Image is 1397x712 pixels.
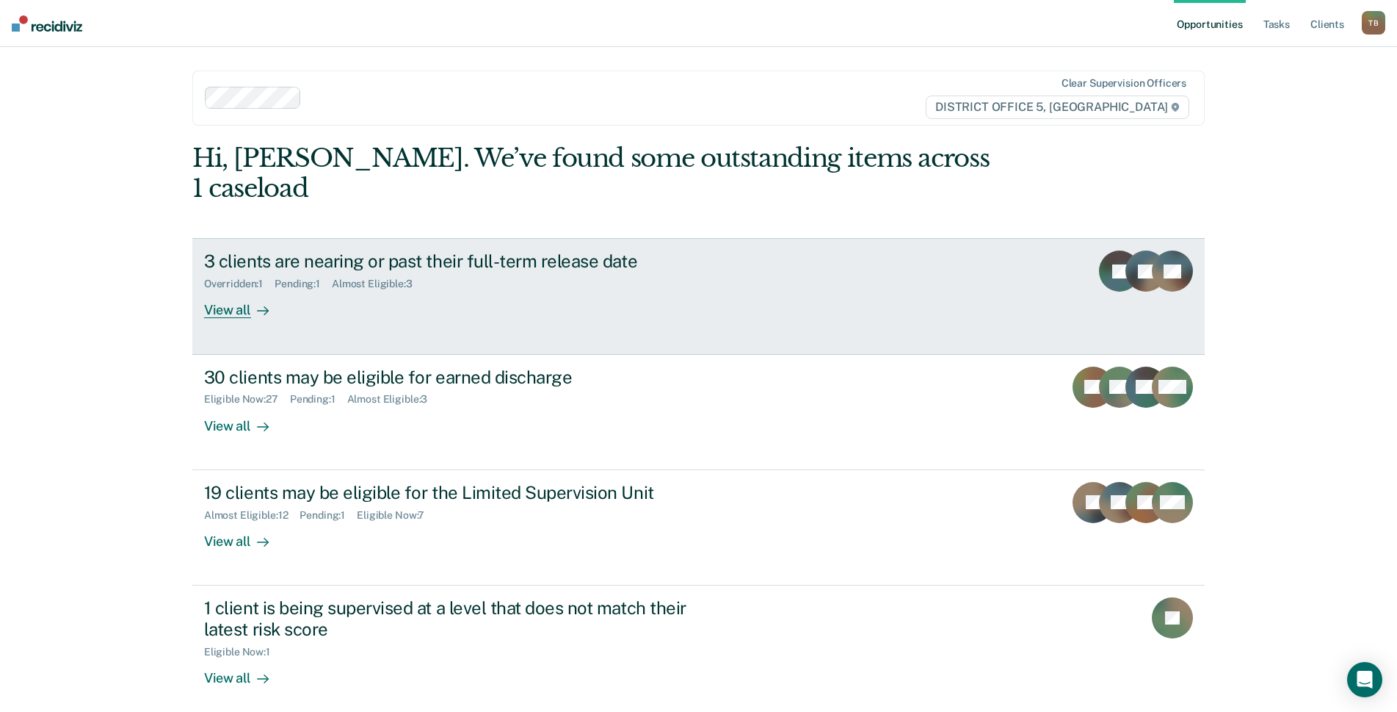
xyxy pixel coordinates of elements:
[192,238,1205,354] a: 3 clients are nearing or past their full-term release dateOverridden:1Pending:1Almost Eligible:3V...
[275,278,332,290] div: Pending : 1
[204,597,719,640] div: 1 client is being supervised at a level that does not match their latest risk score
[12,15,82,32] img: Recidiviz
[1362,11,1385,35] div: T B
[192,355,1205,470] a: 30 clients may be eligible for earned dischargeEligible Now:27Pending:1Almost Eligible:3View all
[204,393,290,406] div: Eligible Now : 27
[204,482,719,503] div: 19 clients may be eligible for the Limited Supervision Unit
[192,143,1002,204] div: Hi, [PERSON_NAME]. We’ve found some outstanding items across 1 caseload
[1062,77,1186,90] div: Clear supervision officers
[204,521,286,550] div: View all
[300,509,357,522] div: Pending : 1
[204,290,286,319] div: View all
[204,406,286,434] div: View all
[357,509,436,522] div: Eligible Now : 7
[204,251,719,272] div: 3 clients are nearing or past their full-term release date
[332,278,424,290] div: Almost Eligible : 3
[204,646,282,658] div: Eligible Now : 1
[1347,662,1382,697] div: Open Intercom Messenger
[204,509,300,522] div: Almost Eligible : 12
[204,278,275,290] div: Overridden : 1
[290,393,347,406] div: Pending : 1
[192,470,1205,586] a: 19 clients may be eligible for the Limited Supervision UnitAlmost Eligible:12Pending:1Eligible No...
[926,96,1189,119] span: DISTRICT OFFICE 5, [GEOGRAPHIC_DATA]
[204,658,286,686] div: View all
[204,367,719,388] div: 30 clients may be eligible for earned discharge
[347,393,440,406] div: Almost Eligible : 3
[1362,11,1385,35] button: TB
